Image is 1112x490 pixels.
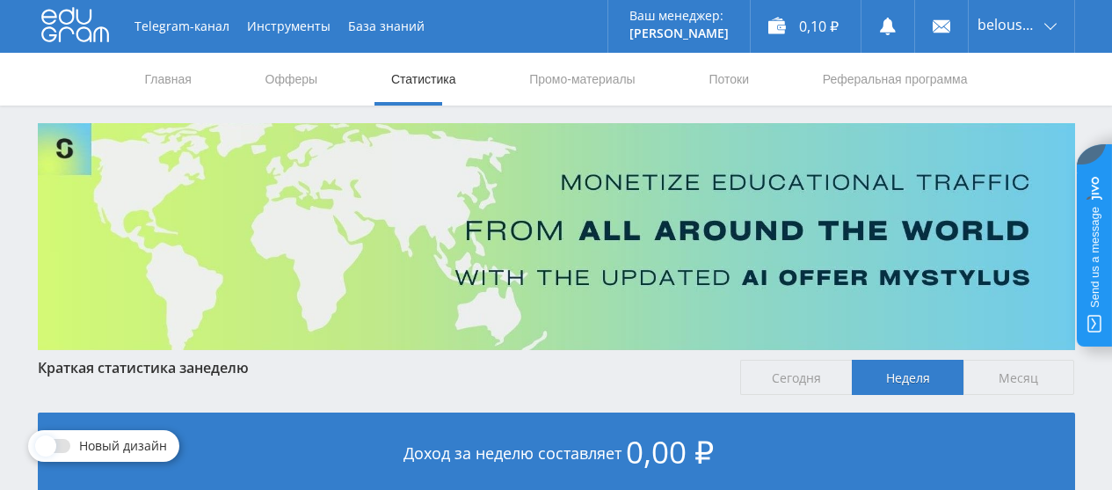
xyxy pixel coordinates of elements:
a: Промо-материалы [527,53,636,106]
span: Новый дизайн [79,439,167,453]
a: Реферальная программа [821,53,970,106]
span: 0,00 ₽ [626,431,714,472]
span: Неделя [852,360,963,395]
p: Ваш менеджер: [629,9,729,23]
a: Статистика [389,53,458,106]
span: belousova1964 [978,18,1039,32]
img: Banner [38,123,1075,350]
a: Потоки [707,53,751,106]
div: Краткая статистика за [38,360,723,376]
a: Офферы [264,53,320,106]
p: [PERSON_NAME] [629,26,729,40]
span: Сегодня [740,360,852,395]
span: неделю [194,358,249,377]
a: Главная [143,53,193,106]
span: Месяц [963,360,1075,395]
